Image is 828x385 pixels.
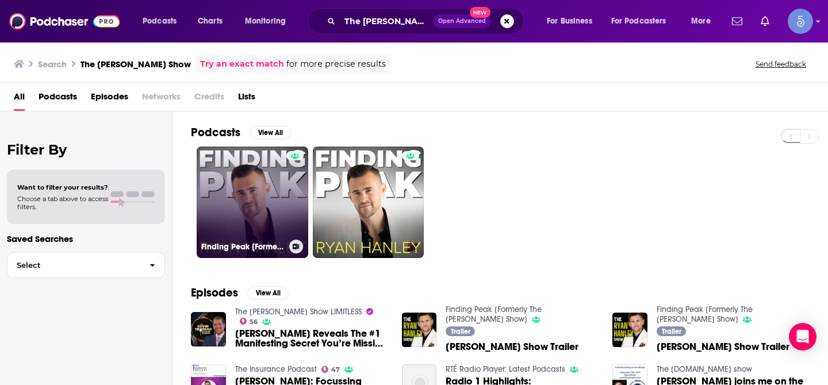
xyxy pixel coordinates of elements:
[657,305,753,324] a: Finding Peak [Formerly The Ryan Hanley Show]
[756,11,774,31] a: Show notifications dropdown
[7,141,165,158] h2: Filter By
[788,9,813,34] span: Logged in as Spiral5-G1
[247,286,289,300] button: View All
[788,9,813,34] button: Show profile menu
[7,261,140,269] span: Select
[14,87,25,111] a: All
[446,364,565,374] a: RTÉ Radio Player: Latest Podcasts
[190,12,229,30] a: Charts
[191,125,240,140] h2: Podcasts
[789,323,816,351] div: Open Intercom Messenger
[191,286,238,300] h2: Episodes
[657,342,789,352] span: [PERSON_NAME] Show Trailer
[331,367,340,372] span: 47
[321,366,340,373] a: 47
[194,87,224,111] span: Credits
[319,8,535,34] div: Search podcasts, credits, & more...
[446,342,578,352] span: [PERSON_NAME] Show Trailer
[38,59,67,70] h3: Search
[235,329,388,348] a: Kevin Trudeau Reveals The #1 Manifesting Secret You’re Missing | The Ryan Hanley Show Podcast | E...
[197,147,308,258] a: Finding Peak [Formerly The [PERSON_NAME] Show]
[7,233,165,244] p: Saved Searches
[135,12,191,30] button: open menu
[286,57,386,71] span: for more precise results
[245,13,286,29] span: Monitoring
[612,313,647,348] img: Ryan Hanley Show Trailer
[237,12,301,30] button: open menu
[446,305,542,324] a: Finding Peak [Formerly The Ryan Hanley Show]
[191,312,226,347] img: Kevin Trudeau Reveals The #1 Manifesting Secret You’re Missing | The Ryan Hanley Show Podcast | E...
[250,126,291,140] button: View All
[80,59,191,70] h3: The [PERSON_NAME] Show
[9,10,120,32] img: Podchaser - Follow, Share and Rate Podcasts
[39,87,77,111] a: Podcasts
[438,18,486,24] span: Open Advanced
[143,13,177,29] span: Podcasts
[611,13,666,29] span: For Podcasters
[470,7,490,18] span: New
[433,14,491,28] button: Open AdvancedNew
[235,307,362,317] a: The Kevin Trudeau Show LIMITLESS
[201,242,285,252] h3: Finding Peak [Formerly The [PERSON_NAME] Show]
[402,313,437,348] img: Ryan Hanley Show Trailer
[340,12,433,30] input: Search podcasts, credits, & more...
[142,87,181,111] span: Networks
[17,183,108,191] span: Want to filter your results?
[250,319,258,325] span: 56
[727,11,747,31] a: Show notifications dropdown
[691,13,711,29] span: More
[604,12,683,30] button: open menu
[198,13,223,29] span: Charts
[240,318,258,325] a: 56
[446,342,578,352] a: Ryan Hanley Show Trailer
[235,364,317,374] a: The Insurance Podcast
[235,329,388,348] span: [PERSON_NAME] Reveals The #1 Manifesting Secret You’re Missing | The [PERSON_NAME] Show Podcast |...
[788,9,813,34] img: User Profile
[7,252,165,278] button: Select
[547,13,592,29] span: For Business
[191,125,291,140] a: PodcastsView All
[752,59,810,69] button: Send feedback
[91,87,128,111] a: Episodes
[657,364,752,374] a: The YourLIVINGBrand.live show
[451,328,470,335] span: Trailer
[238,87,255,111] a: Lists
[657,342,789,352] a: Ryan Hanley Show Trailer
[683,12,725,30] button: open menu
[17,195,108,211] span: Choose a tab above to access filters.
[662,328,681,335] span: Trailer
[200,57,284,71] a: Try an exact match
[191,286,289,300] a: EpisodesView All
[539,12,607,30] button: open menu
